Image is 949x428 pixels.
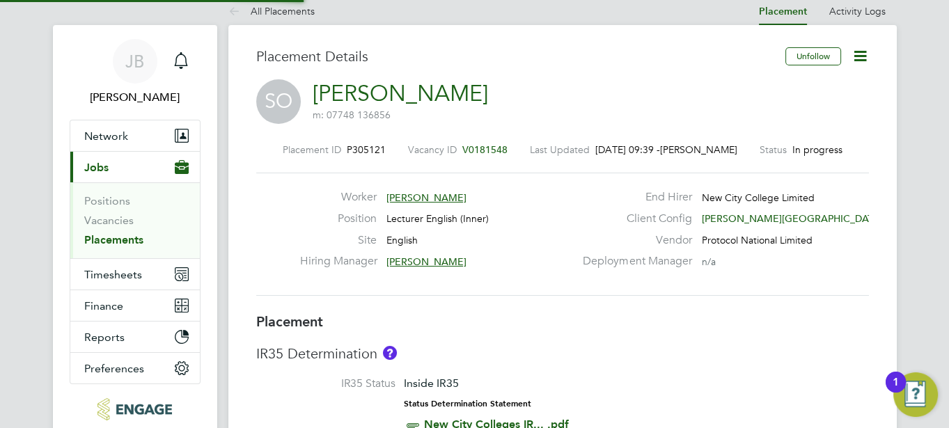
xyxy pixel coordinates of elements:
[70,398,201,420] a: Go to home page
[574,254,691,269] label: Deployment Manager
[313,80,488,107] a: [PERSON_NAME]
[300,212,377,226] label: Position
[829,5,886,17] a: Activity Logs
[574,233,691,248] label: Vendor
[70,89,201,106] span: Josh Boulding
[84,129,128,143] span: Network
[283,143,341,156] label: Placement ID
[530,143,590,156] label: Last Updated
[893,382,899,400] div: 1
[760,143,787,156] label: Status
[256,79,301,124] span: SO
[256,313,323,330] b: Placement
[701,191,814,204] span: New City College Limited
[408,143,457,156] label: Vacancy ID
[70,322,200,352] button: Reports
[313,109,391,121] span: m: 07748 136856
[595,143,660,156] span: [DATE] 09:39 -
[386,234,418,246] span: English
[386,212,489,225] span: Lecturer English (Inner)
[660,143,737,156] span: [PERSON_NAME]
[404,377,459,390] span: Inside IR35
[125,52,144,70] span: JB
[300,190,377,205] label: Worker
[70,259,200,290] button: Timesheets
[386,191,466,204] span: [PERSON_NAME]
[70,152,200,182] button: Jobs
[256,377,395,391] label: IR35 Status
[228,5,315,17] a: All Placements
[84,268,142,281] span: Timesheets
[574,190,691,205] label: End Hirer
[701,255,715,268] span: n/a
[404,399,531,409] strong: Status Determination Statement
[70,39,201,106] a: JB[PERSON_NAME]
[792,143,842,156] span: In progress
[256,344,869,363] h3: IR35 Determination
[70,120,200,151] button: Network
[347,143,386,156] span: P305121
[84,299,123,312] span: Finance
[84,362,144,375] span: Preferences
[300,254,377,269] label: Hiring Manager
[256,47,775,65] h3: Placement Details
[84,161,109,174] span: Jobs
[300,233,377,248] label: Site
[701,234,812,246] span: Protocol National Limited
[70,353,200,383] button: Preferences
[701,212,881,225] span: [PERSON_NAME][GEOGRAPHIC_DATA]
[383,346,397,360] button: About IR35
[893,372,938,417] button: Open Resource Center, 1 new notification
[785,47,841,65] button: Unfollow
[759,6,807,17] a: Placement
[462,143,508,156] span: V0181548
[70,290,200,321] button: Finance
[84,233,143,246] a: Placements
[84,331,125,344] span: Reports
[574,212,691,226] label: Client Config
[97,398,172,420] img: protocol-logo-retina.png
[70,182,200,258] div: Jobs
[84,214,134,227] a: Vacancies
[386,255,466,268] span: [PERSON_NAME]
[84,194,130,207] a: Positions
